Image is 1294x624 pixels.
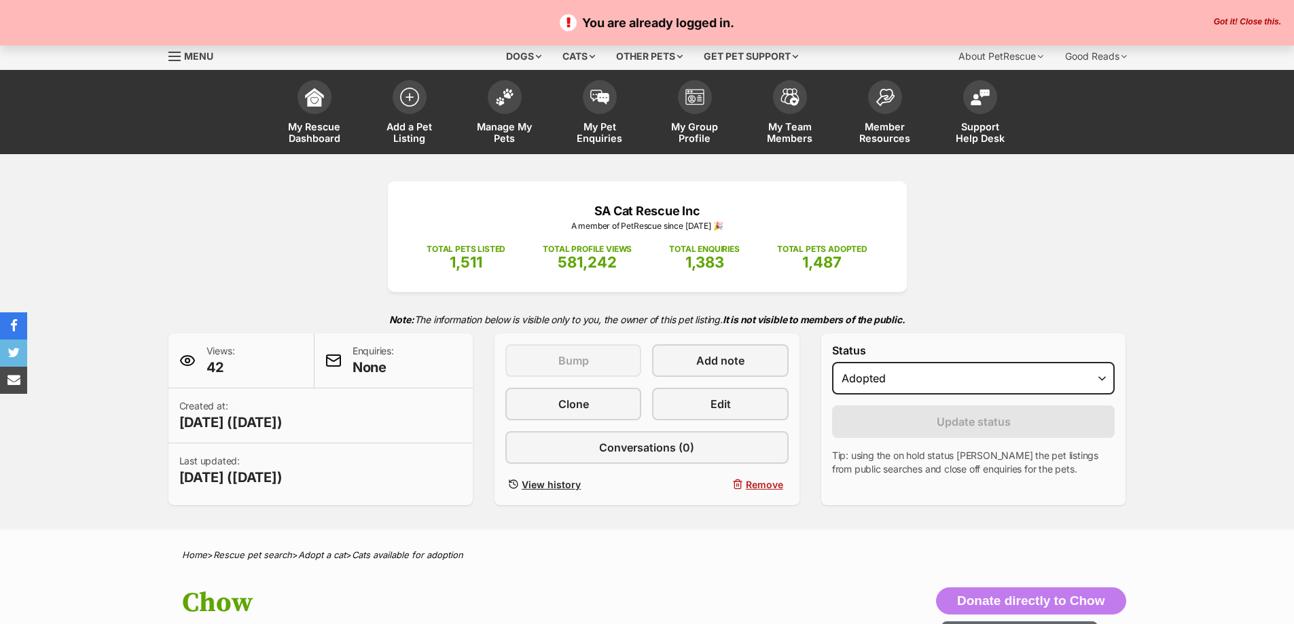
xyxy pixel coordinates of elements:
span: [DATE] ([DATE]) [179,468,283,487]
p: Created at: [179,399,283,432]
a: Edit [652,388,788,420]
a: My Group Profile [647,73,742,154]
a: Menu [168,43,223,67]
a: Adopt a cat [298,549,346,560]
div: Good Reads [1056,43,1136,70]
span: 42 [206,358,235,377]
p: Views: [206,344,235,377]
span: Manage My Pets [474,121,535,144]
a: Cats available for adoption [352,549,463,560]
span: 1,383 [685,253,724,271]
a: Add note [652,344,788,377]
span: Add a Pet Listing [379,121,440,144]
span: View history [522,477,581,492]
img: team-members-icon-5396bd8760b3fe7c0b43da4ab00e1e3bb1a5d9ba89233759b79545d2d3fc5d0d.svg [780,88,799,106]
span: My Rescue Dashboard [284,121,345,144]
a: My Pet Enquiries [552,73,647,154]
span: Update status [937,414,1011,430]
span: My Team Members [759,121,821,144]
img: add-pet-listing-icon-0afa8454b4691262ce3f59096e99ab1cd57d4a30225e0717b998d2c9b9846f56.svg [400,88,419,107]
div: About PetRescue [949,43,1053,70]
span: Clone [558,396,589,412]
div: Dogs [497,43,551,70]
a: My Rescue Dashboard [267,73,362,154]
span: None [353,358,394,377]
a: My Team Members [742,73,838,154]
span: Bump [558,352,589,369]
img: manage-my-pets-icon-02211641906a0b7f246fdf0571729dbe1e7629f14944591b6c1af311fb30b64b.svg [495,88,514,106]
a: Conversations (0) [505,431,789,464]
p: The information below is visible only to you, the owner of this pet listing. [168,306,1126,333]
span: 581,242 [558,253,617,271]
p: TOTAL ENQUIRIES [669,243,739,255]
p: Tip: using the on hold status [PERSON_NAME] the pet listings from public searches and close off e... [832,449,1115,476]
label: Status [832,344,1115,356]
img: dashboard-icon-eb2f2d2d3e046f16d808141f083e7271f6b2e854fb5c12c21221c1fb7104beca.svg [305,88,324,107]
span: Add note [696,352,744,369]
span: [DATE] ([DATE]) [179,413,283,432]
a: Home [182,549,207,560]
a: Member Resources [838,73,933,154]
span: Menu [184,50,213,62]
p: Enquiries: [353,344,394,377]
a: Clone [505,388,641,420]
button: Bump [505,344,641,377]
button: Close the banner [1210,17,1285,28]
img: member-resources-icon-8e73f808a243e03378d46382f2149f9095a855e16c252ad45f914b54edf8863c.svg [876,88,895,107]
a: Rescue pet search [213,549,292,560]
p: A member of PetRescue since [DATE] 🎉 [408,220,886,232]
p: SA Cat Rescue Inc [408,202,886,220]
a: Manage My Pets [457,73,552,154]
span: Support Help Desk [950,121,1011,144]
div: > > > [148,550,1147,560]
img: help-desk-icon-fdf02630f3aa405de69fd3d07c3f3aa587a6932b1a1747fa1d2bba05be0121f9.svg [971,89,990,105]
span: Edit [711,396,731,412]
a: Support Help Desk [933,73,1028,154]
p: TOTAL PETS LISTED [427,243,505,255]
span: 1,511 [450,253,482,271]
p: TOTAL PROFILE VIEWS [543,243,632,255]
p: Last updated: [179,454,283,487]
p: TOTAL PETS ADOPTED [777,243,867,255]
div: Get pet support [694,43,808,70]
h1: Chow [182,587,757,619]
strong: It is not visible to members of the public. [723,314,905,325]
a: View history [505,475,641,494]
strong: Note: [389,314,414,325]
span: Member Resources [855,121,916,144]
div: Other pets [607,43,692,70]
span: 1,487 [802,253,842,271]
button: Update status [832,405,1115,438]
span: My Group Profile [664,121,725,144]
button: Remove [652,475,788,494]
span: My Pet Enquiries [569,121,630,144]
p: You are already logged in. [14,14,1280,32]
span: Conversations (0) [599,439,694,456]
img: group-profile-icon-3fa3cf56718a62981997c0bc7e787c4b2cf8bcc04b72c1350f741eb67cf2f40e.svg [685,89,704,105]
span: Remove [746,477,783,492]
img: pet-enquiries-icon-7e3ad2cf08bfb03b45e93fb7055b45f3efa6380592205ae92323e6603595dc1f.svg [590,90,609,105]
a: Add a Pet Listing [362,73,457,154]
button: Donate directly to Chow [936,587,1126,614]
div: Cats [553,43,605,70]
